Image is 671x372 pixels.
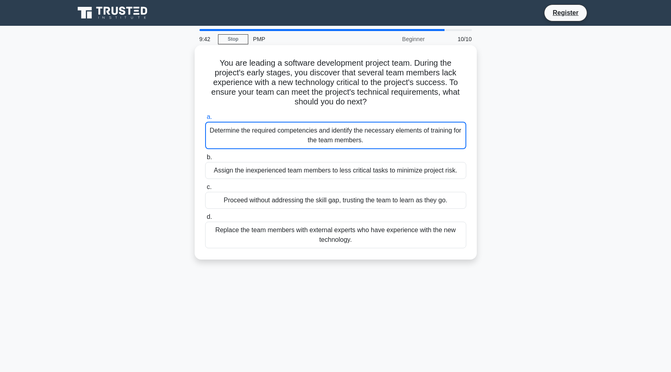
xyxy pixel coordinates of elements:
[204,58,467,107] h5: You are leading a software development project team. During the project's early stages, you disco...
[207,213,212,220] span: d.
[205,192,466,209] div: Proceed without addressing the skill gap, trusting the team to learn as they go.
[195,31,218,47] div: 9:42
[205,222,466,248] div: Replace the team members with external experts who have experience with the new technology.
[548,8,583,18] a: Register
[248,31,359,47] div: PMP
[207,113,212,120] span: a.
[430,31,477,47] div: 10/10
[207,183,212,190] span: c.
[359,31,430,47] div: Beginner
[207,154,212,160] span: b.
[218,34,248,44] a: Stop
[205,162,466,179] div: Assign the inexperienced team members to less critical tasks to minimize project risk.
[205,122,466,149] div: Determine the required competencies and identify the necessary elements of training for the team ...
